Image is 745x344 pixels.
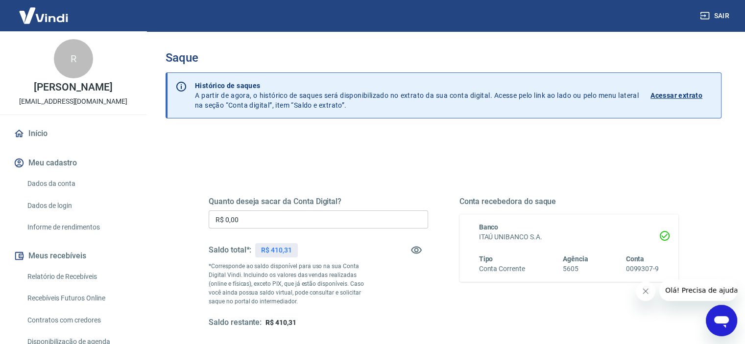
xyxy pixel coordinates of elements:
[261,245,292,255] p: R$ 410,31
[625,255,644,263] span: Conta
[24,217,135,237] a: Informe de rendimentos
[34,82,112,92] p: [PERSON_NAME]
[24,310,135,330] a: Contratos com credores
[12,123,135,144] a: Início
[479,264,525,274] h6: Conta Corrente
[479,232,659,242] h6: ITAÚ UNIBANCO S.A.
[24,288,135,308] a: Recebíveis Futuros Online
[650,81,713,110] a: Acessar extrato
[698,7,733,25] button: Sair
[563,255,588,263] span: Agência
[459,197,679,206] h5: Conta recebedora do saque
[479,223,499,231] span: Banco
[24,174,135,194] a: Dados da conta
[19,96,127,107] p: [EMAIL_ADDRESS][DOMAIN_NAME]
[54,39,93,78] div: R
[650,91,702,100] p: Acessar extrato
[265,319,296,326] span: R$ 410,31
[636,281,655,301] iframe: Fechar mensagem
[195,81,639,91] p: Histórico de saques
[209,197,428,206] h5: Quanto deseja sacar da Conta Digital?
[195,81,639,110] p: A partir de agora, o histórico de saques será disponibilizado no extrato da sua conta digital. Ac...
[166,51,721,65] h3: Saque
[12,0,75,30] img: Vindi
[12,245,135,267] button: Meus recebíveis
[12,152,135,174] button: Meu cadastro
[209,318,262,328] h5: Saldo restante:
[706,305,737,336] iframe: Botão para abrir a janela de mensagens
[24,267,135,287] a: Relatório de Recebíveis
[209,262,373,306] p: *Corresponde ao saldo disponível para uso na sua Conta Digital Vindi. Incluindo os valores das ve...
[563,264,588,274] h6: 5605
[24,196,135,216] a: Dados de login
[659,279,737,301] iframe: Mensagem da empresa
[479,255,493,263] span: Tipo
[625,264,659,274] h6: 0099307-9
[209,245,251,255] h5: Saldo total*:
[6,7,82,15] span: Olá! Precisa de ajuda?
